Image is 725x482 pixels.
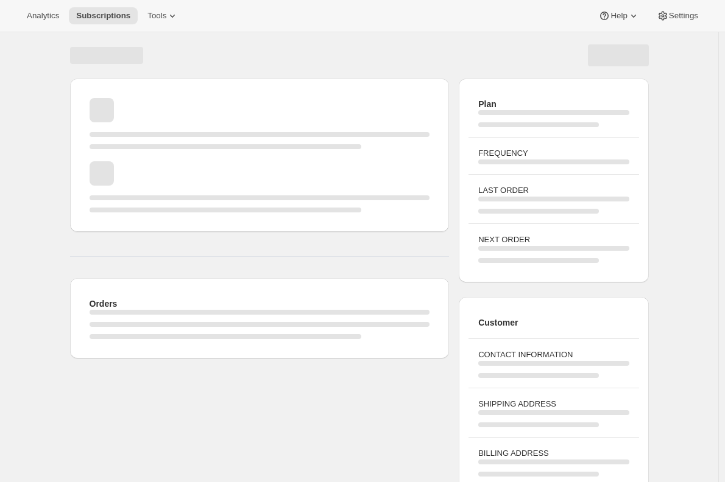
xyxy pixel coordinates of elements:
[76,11,130,21] span: Subscriptions
[478,447,629,459] h3: BILLING ADDRESS
[669,11,698,21] span: Settings
[69,7,138,24] button: Subscriptions
[27,11,59,21] span: Analytics
[478,98,629,110] h2: Plan
[147,11,166,21] span: Tools
[478,234,629,246] h3: NEXT ORDER
[610,11,627,21] span: Help
[478,147,629,159] h3: FREQUENCY
[19,7,66,24] button: Analytics
[478,184,629,197] h3: LAST ORDER
[478,316,629,329] h2: Customer
[90,298,430,310] h2: Orders
[591,7,646,24] button: Help
[649,7,706,24] button: Settings
[478,398,629,410] h3: SHIPPING ADDRESS
[478,349,629,361] h3: CONTACT INFORMATION
[140,7,186,24] button: Tools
